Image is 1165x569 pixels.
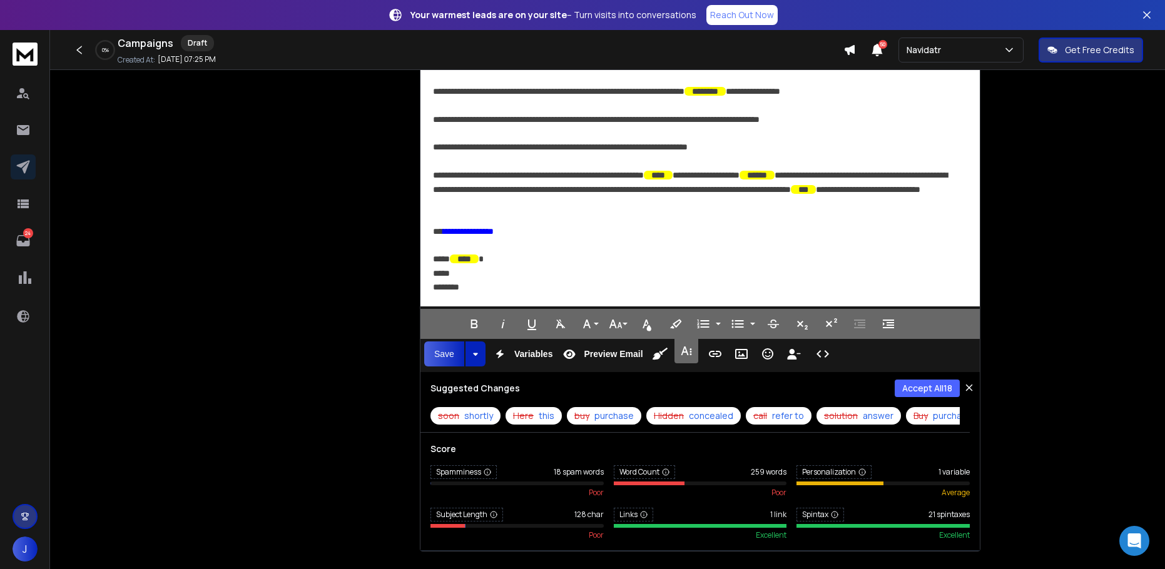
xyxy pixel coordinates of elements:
a: 24 [11,228,36,253]
span: answer [863,410,893,422]
span: solution [824,410,858,422]
span: refer to [772,410,804,422]
p: – Turn visits into conversations [410,9,696,21]
button: Get Free Credits [1039,38,1143,63]
p: Get Free Credits [1065,44,1134,56]
span: Variables [512,349,556,360]
span: Personalization [796,465,872,479]
span: 21 spintaxes [928,510,970,520]
span: Spintax [796,508,844,521]
span: concealed [689,410,733,422]
span: average [942,488,970,498]
strong: Your warmest leads are on your site [410,9,567,21]
span: buy [574,410,589,422]
span: 50 [878,40,887,49]
p: 24 [23,228,33,238]
button: Save [424,341,464,366]
h3: Score [430,443,970,455]
span: Spamminess [430,465,497,479]
button: Variables [488,341,556,366]
span: 1 link [770,510,786,520]
span: soon [438,410,459,422]
h1: Campaigns [118,36,173,51]
h3: Suggested Changes [430,382,520,395]
p: Created At: [118,55,155,65]
p: Reach Out Now [710,9,774,21]
span: Links [614,508,653,521]
button: J [13,536,38,561]
span: excellent [939,530,970,540]
span: Hidden [654,410,684,422]
p: [DATE] 07:25 PM [158,54,216,64]
p: 0 % [102,46,109,54]
span: poor [771,488,786,498]
button: Accept All18 [895,380,960,397]
button: Preview Email [557,341,645,366]
span: Preview Email [581,349,645,360]
button: Decrease Indent (Ctrl+[) [848,311,872,336]
div: Open Intercom Messenger [1119,526,1149,556]
span: shortly [464,410,493,422]
span: this [539,410,554,422]
a: Reach Out Now [706,5,778,25]
span: excellent [756,530,786,540]
span: Subject Length [430,508,503,521]
span: poor [589,530,604,540]
p: Navidatr [907,44,946,56]
span: 259 words [751,467,786,477]
span: Here [513,410,534,422]
span: purchase [933,410,972,422]
div: Draft [181,35,214,51]
span: call [753,410,767,422]
span: 18 spam words [554,467,604,477]
span: poor [589,488,604,498]
span: purchase [594,410,634,422]
span: 1 variable [939,467,970,477]
span: 128 char [574,510,604,520]
img: logo [13,43,38,66]
span: Word Count [614,465,675,479]
span: Buy [913,410,928,422]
